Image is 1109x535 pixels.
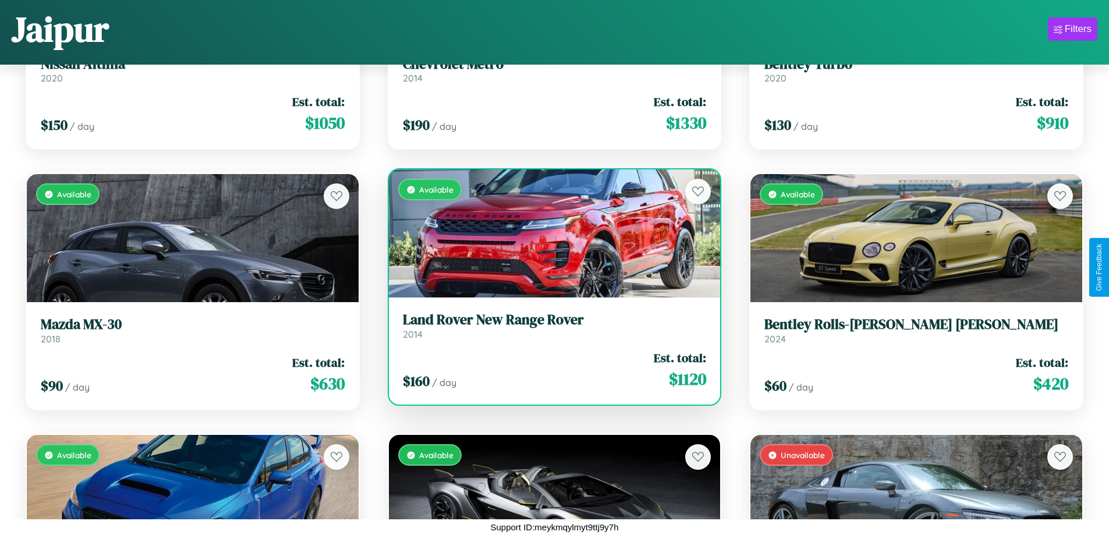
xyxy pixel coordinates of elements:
span: $ 60 [764,376,786,395]
span: 2018 [41,333,61,345]
span: Est. total: [1016,93,1068,110]
span: 2020 [764,72,786,84]
button: Filters [1048,17,1097,41]
span: Available [57,189,91,199]
span: $ 1330 [666,111,706,134]
span: Est. total: [292,354,345,371]
span: $ 90 [41,376,63,395]
span: $ 630 [310,372,345,395]
span: $ 1050 [305,111,345,134]
span: Est. total: [292,93,345,110]
span: / day [70,121,94,132]
span: / day [432,377,456,388]
span: Est. total: [654,93,706,110]
a: Land Rover New Range Rover2014 [403,311,707,340]
span: 2014 [403,72,423,84]
a: Bentley Turbo2020 [764,56,1068,84]
a: Nissan Altima2020 [41,56,345,84]
span: $ 150 [41,115,68,134]
span: Est. total: [654,349,706,366]
span: Available [419,185,453,194]
span: 2020 [41,72,63,84]
div: Filters [1065,23,1092,35]
span: 2024 [764,333,786,345]
span: / day [793,121,818,132]
p: Support ID: meykmqylmyt9ttj9y7h [490,519,618,535]
h3: Bentley Rolls-[PERSON_NAME] [PERSON_NAME] [764,316,1068,333]
div: Give Feedback [1095,244,1103,291]
a: Bentley Rolls-[PERSON_NAME] [PERSON_NAME]2024 [764,316,1068,345]
span: $ 910 [1037,111,1068,134]
span: Available [419,450,453,460]
a: Mazda MX-302018 [41,316,345,345]
span: Est. total: [1016,354,1068,371]
span: Unavailable [781,450,825,460]
span: / day [432,121,456,132]
span: $ 160 [403,371,430,391]
span: $ 130 [764,115,791,134]
h3: Mazda MX-30 [41,316,345,333]
h1: Jaipur [12,5,109,53]
span: Available [57,450,91,460]
span: Available [781,189,815,199]
a: Chevrolet Metro2014 [403,56,707,84]
span: / day [789,381,813,393]
span: $ 1120 [669,367,706,391]
span: $ 420 [1033,372,1068,395]
span: / day [65,381,90,393]
span: $ 190 [403,115,430,134]
span: 2014 [403,328,423,340]
h3: Land Rover New Range Rover [403,311,707,328]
